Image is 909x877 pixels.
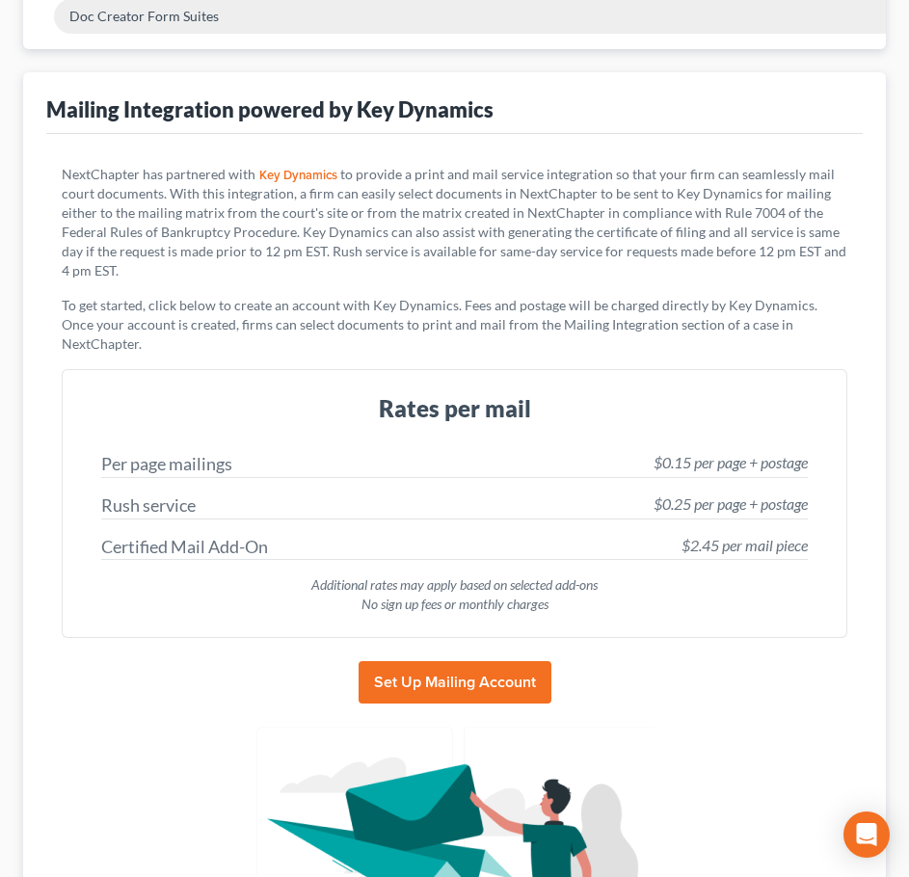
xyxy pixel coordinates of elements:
div: Per page mailings [101,452,232,477]
div: Mailing Integration powered by Key Dynamics [46,95,494,123]
h3: Rates per mail [86,393,823,424]
div: Rush service [101,493,196,518]
div: Additional rates may apply based on selected add-ons [101,575,808,595]
button: Set Up Mailing Account [359,661,551,704]
p: To get started, click below to create an account with Key Dynamics. Fees and postage will be char... [62,296,847,354]
div: $2.45 per mail piece [682,535,808,557]
div: Certified Mail Add-On [101,535,268,560]
div: $0.15 per page + postage [654,452,808,474]
div: No sign up fees or monthly charges [101,595,808,614]
a: Key Dynamics [255,170,340,182]
div: $0.25 per page + postage [654,493,808,516]
div: Open Intercom Messenger [843,811,890,858]
p: NextChapter has partnered with to provide a print and mail service integration so that your firm ... [62,165,847,280]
